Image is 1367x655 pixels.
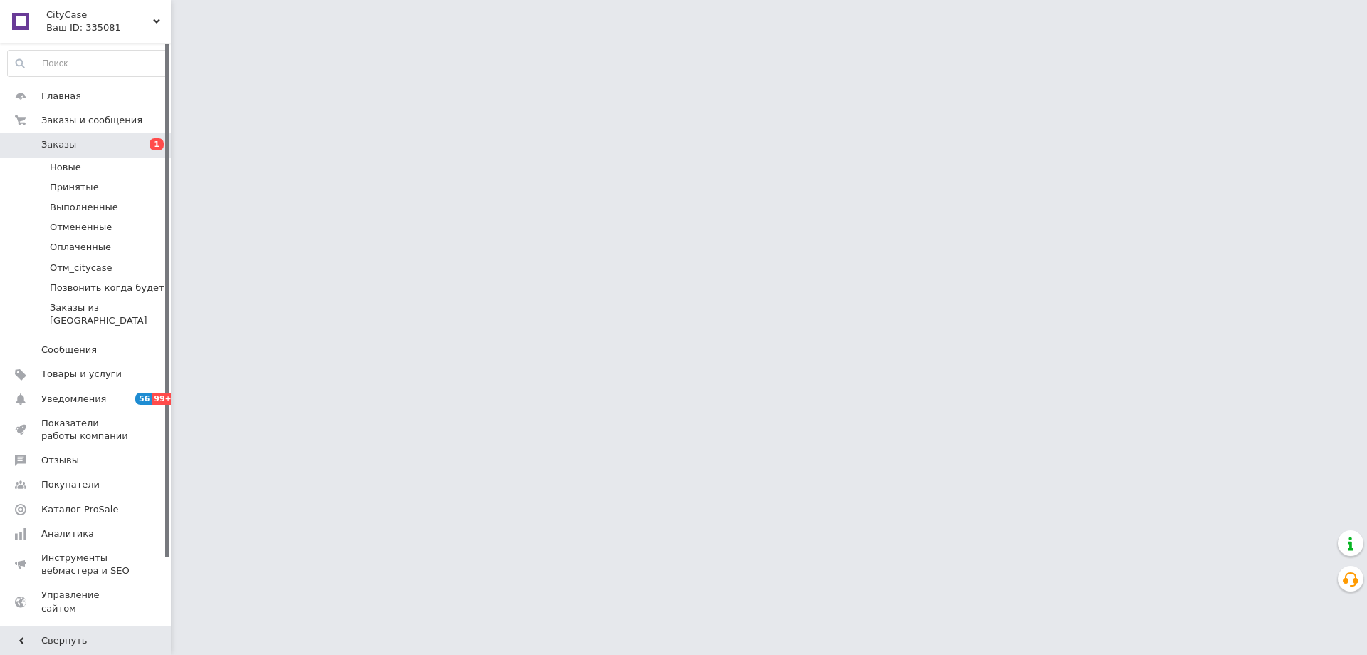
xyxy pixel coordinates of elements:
[41,417,132,443] span: Показатели работы компании
[41,90,81,103] span: Главная
[50,282,164,294] span: Позвонить когда будет
[41,138,76,151] span: Заказы
[41,114,142,127] span: Заказы и сообщения
[41,393,106,406] span: Уведомления
[150,138,164,150] span: 1
[41,478,100,491] span: Покупатели
[41,368,122,381] span: Товары и услуги
[50,161,81,174] span: Новые
[50,241,111,254] span: Оплаченные
[41,552,132,577] span: Инструменты вебмастера и SEO
[50,181,99,194] span: Принятые
[46,21,171,34] div: Ваш ID: 335081
[135,393,152,405] span: 56
[41,527,94,540] span: Аналитика
[41,503,118,516] span: Каталог ProSale
[8,51,167,76] input: Поиск
[50,301,167,327] span: Заказы из [GEOGRAPHIC_DATA]
[50,221,112,234] span: Отмененные
[41,344,97,356] span: Сообщения
[41,454,79,467] span: Отзывы
[50,201,118,214] span: Выполненные
[152,393,175,405] span: 99+
[46,9,153,21] span: CityCase
[50,262,112,274] span: Отм_citycase
[41,589,132,614] span: Управление сайтом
